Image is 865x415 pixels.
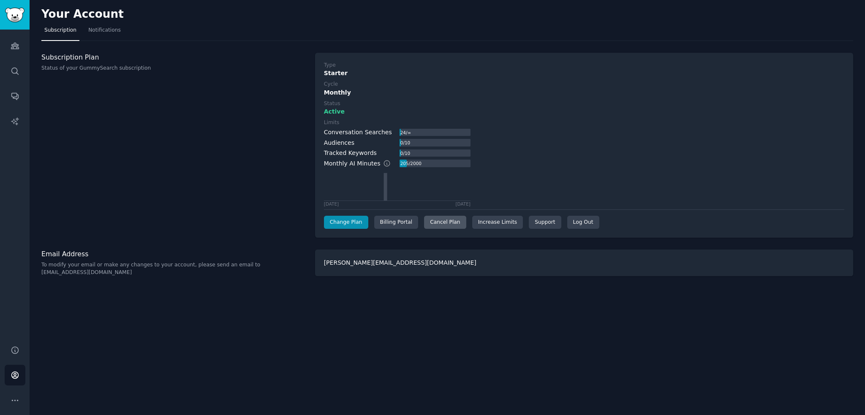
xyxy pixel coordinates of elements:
[324,128,392,137] div: Conversation Searches
[374,216,419,229] div: Billing Portal
[529,216,561,229] a: Support
[324,201,339,207] div: [DATE]
[324,216,368,229] a: Change Plan
[41,261,306,276] p: To modify your email or make any changes to your account, please send an email to [EMAIL_ADDRESS]...
[85,24,124,41] a: Notifications
[455,201,471,207] div: [DATE]
[5,8,24,22] img: GummySearch logo
[324,62,336,69] div: Type
[472,216,523,229] a: Increase Limits
[41,250,306,258] h3: Email Address
[41,8,124,21] h2: Your Account
[424,216,466,229] div: Cancel Plan
[400,160,422,167] div: 205 / 2000
[567,216,599,229] div: Log Out
[315,250,853,276] div: [PERSON_NAME][EMAIL_ADDRESS][DOMAIN_NAME]
[324,107,345,116] span: Active
[41,53,306,62] h3: Subscription Plan
[400,129,412,136] div: 24 / ∞
[400,139,411,146] div: 0 / 10
[324,138,354,147] div: Audiences
[44,27,76,34] span: Subscription
[324,149,377,157] div: Tracked Keywords
[324,100,340,108] div: Status
[324,88,844,97] div: Monthly
[324,81,338,88] div: Cycle
[88,27,121,34] span: Notifications
[324,119,340,127] div: Limits
[41,65,306,72] p: Status of your GummySearch subscription
[324,159,400,168] div: Monthly AI Minutes
[324,69,844,78] div: Starter
[400,149,411,157] div: 0 / 10
[41,24,79,41] a: Subscription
